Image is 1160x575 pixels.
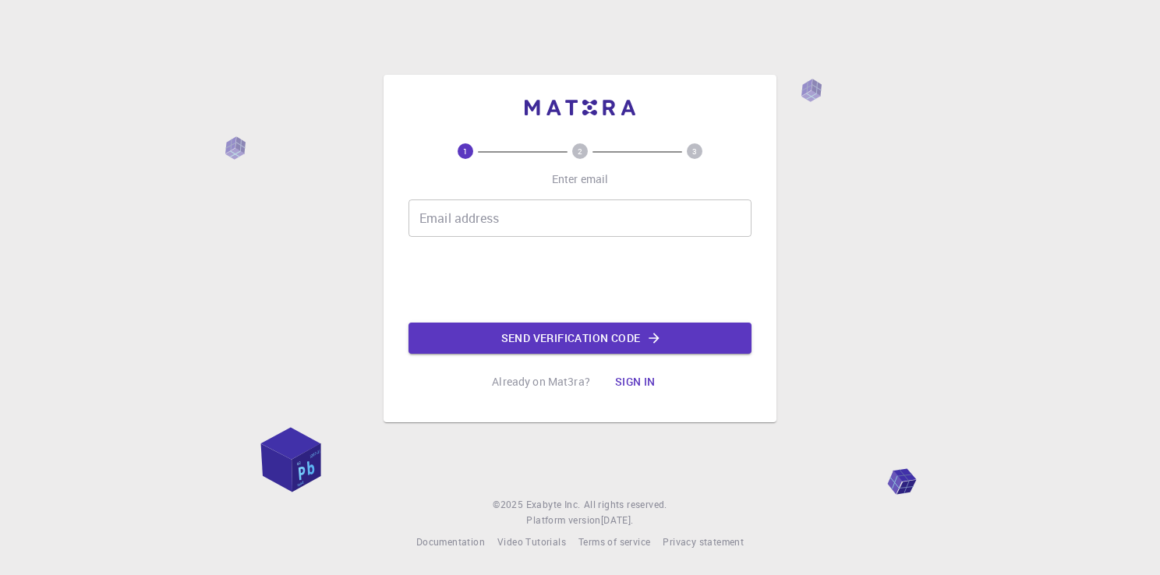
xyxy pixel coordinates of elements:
span: Exabyte Inc. [526,498,581,510]
p: Enter email [552,171,609,187]
a: Terms of service [578,534,650,550]
span: Video Tutorials [497,535,566,548]
button: Send verification code [408,323,752,354]
span: Documentation [416,535,485,548]
a: Video Tutorials [497,534,566,550]
a: Exabyte Inc. [526,497,581,513]
span: Privacy statement [663,535,744,548]
span: Platform version [526,513,600,528]
span: All rights reserved. [584,497,667,513]
p: Already on Mat3ra? [492,374,590,390]
text: 3 [692,146,697,157]
text: 1 [463,146,468,157]
text: 2 [578,146,582,157]
span: Terms of service [578,535,650,548]
span: © 2025 [493,497,525,513]
iframe: reCAPTCHA [462,249,698,310]
a: Privacy statement [663,534,744,550]
a: [DATE]. [601,513,634,528]
a: Documentation [416,534,485,550]
button: Sign in [603,366,668,397]
span: [DATE] . [601,513,634,526]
